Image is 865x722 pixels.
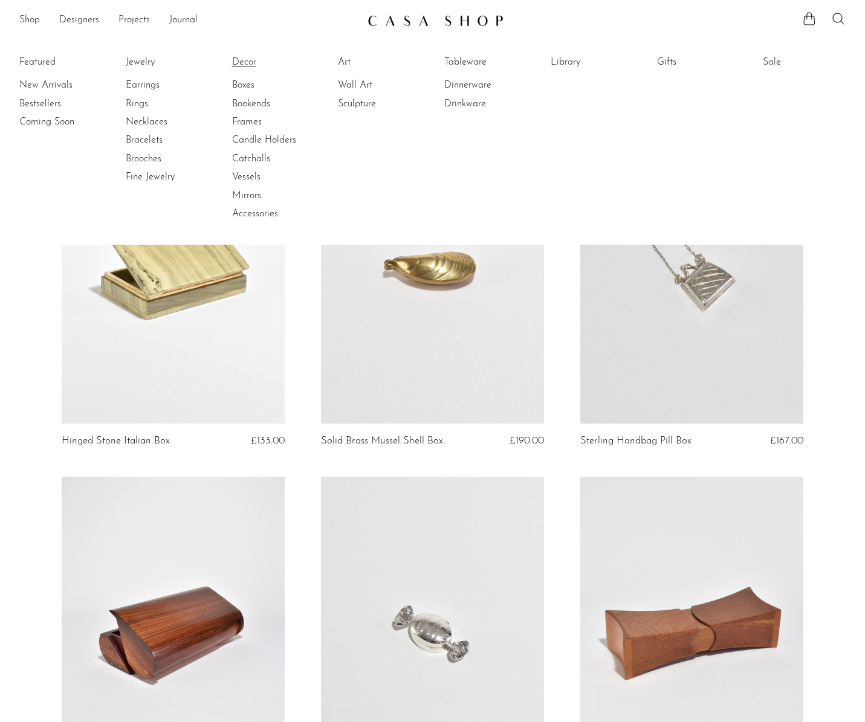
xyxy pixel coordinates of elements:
a: Fine Jewelry [126,170,216,184]
ul: Decor [232,53,323,224]
a: Catchalls [232,152,323,166]
a: Wall Art [338,79,429,92]
a: Tableware [444,56,535,69]
a: Boxes [232,79,323,92]
a: Sale [763,56,854,69]
a: Gifts [657,56,748,69]
ul: Library [551,53,641,76]
a: Coming Soon [19,115,110,129]
a: Dinnerware [444,79,535,92]
a: Sculpture [338,97,429,111]
a: Projects [118,13,150,28]
a: Sterling Handbag Pill Box [580,436,692,446]
a: Hinged Stone Italian Box [62,436,170,446]
a: Necklaces [126,115,216,129]
a: Designers [59,13,99,28]
a: Bestsellers [19,97,110,111]
a: Candle Holders [232,134,323,147]
a: Bookends [232,97,323,111]
a: Art [338,56,429,69]
a: Shop [19,13,40,28]
ul: Tableware [444,53,535,113]
a: Rings [126,97,216,111]
a: Earrings [126,79,216,92]
a: Solid Brass Mussel Shell Box [321,436,443,446]
a: Journal [169,13,198,28]
span: £133.00 [251,436,285,446]
span: £167.00 [770,436,803,446]
a: New Arrivals [19,79,110,92]
ul: Art [338,53,429,113]
a: Accessories [232,207,323,221]
a: Decor [232,56,323,69]
a: Library [551,56,641,69]
a: Drinkware [444,97,535,111]
nav: Desktop navigation [19,10,358,31]
ul: NEW HEADER MENU [19,10,358,31]
ul: Gifts [657,53,748,76]
ul: Featured [19,76,110,131]
a: Brooches [126,152,216,166]
span: £190.00 [510,436,544,446]
a: Mirrors [232,189,323,202]
ul: Sale [763,53,854,76]
a: Vessels [232,170,323,184]
a: Frames [232,115,323,129]
a: Bracelets [126,134,216,147]
a: Jewelry [126,56,216,69]
ul: Jewelry [126,53,216,187]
